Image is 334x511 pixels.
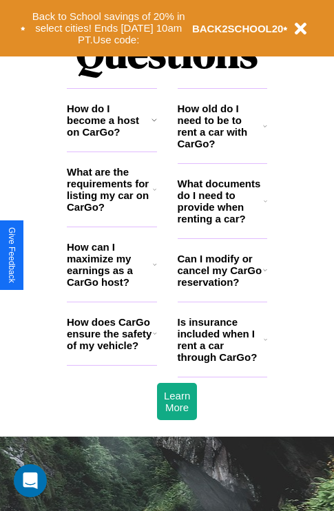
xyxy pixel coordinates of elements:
h3: How do I become a host on CarGo? [67,103,152,138]
h3: How can I maximize my earnings as a CarGo host? [67,241,153,288]
h3: How does CarGo ensure the safety of my vehicle? [67,316,153,351]
h3: Can I modify or cancel my CarGo reservation? [178,253,263,288]
div: Give Feedback [7,227,17,283]
h3: How old do I need to be to rent a car with CarGo? [178,103,264,149]
b: BACK2SCHOOL20 [192,23,284,34]
h3: What are the requirements for listing my car on CarGo? [67,166,153,213]
div: Open Intercom Messenger [14,464,47,497]
h3: What documents do I need to provide when renting a car? [178,178,264,225]
h3: Is insurance included when I rent a car through CarGo? [178,316,264,363]
button: Learn More [157,383,197,420]
button: Back to School savings of 20% in select cities! Ends [DATE] 10am PT.Use code: [25,7,192,50]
